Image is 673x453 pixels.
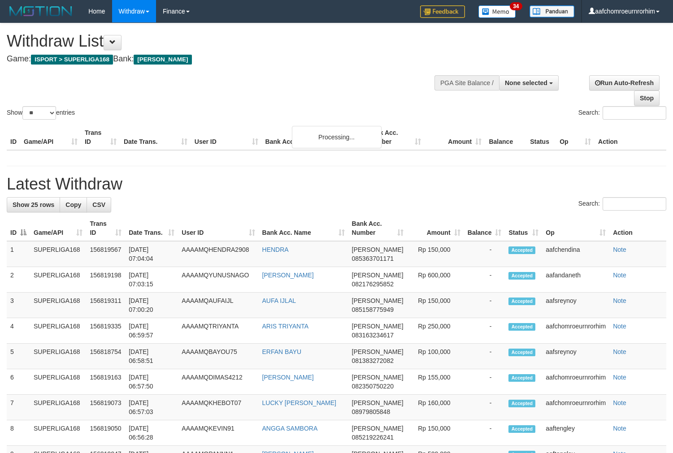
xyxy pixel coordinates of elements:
[30,241,86,267] td: SUPERLIGA168
[7,175,666,193] h1: Latest Withdraw
[542,395,609,420] td: aafchomroeurnrorhim
[30,395,86,420] td: SUPERLIGA168
[125,216,178,241] th: Date Trans.: activate to sort column ascending
[407,420,464,446] td: Rp 150,000
[508,323,535,331] span: Accepted
[292,126,382,148] div: Processing...
[464,318,505,344] td: -
[407,344,464,369] td: Rp 100,000
[262,125,365,150] th: Bank Acc. Name
[7,241,30,267] td: 1
[352,246,404,253] span: [PERSON_NAME]
[352,306,394,313] span: Copy 085158775949 to clipboard
[125,395,178,420] td: [DATE] 06:57:03
[542,344,609,369] td: aafsreynoy
[178,344,258,369] td: AAAAMQBAYOU75
[613,374,626,381] a: Note
[86,344,125,369] td: 156818754
[352,332,394,339] span: Copy 083163234617 to clipboard
[7,4,75,18] img: MOTION_logo.png
[178,318,258,344] td: AAAAMQTRIYANTA
[407,216,464,241] th: Amount: activate to sort column ascending
[464,369,505,395] td: -
[262,374,314,381] a: [PERSON_NAME]
[613,297,626,304] a: Note
[352,425,404,432] span: [PERSON_NAME]
[191,125,262,150] th: User ID
[60,197,87,212] a: Copy
[505,79,547,86] span: None selected
[125,420,178,446] td: [DATE] 06:56:28
[87,197,111,212] a: CSV
[134,55,191,65] span: [PERSON_NAME]
[556,125,595,150] th: Op
[542,216,609,241] th: Op: activate to sort column ascending
[542,318,609,344] td: aafchomroeurnrorhim
[81,125,120,150] th: Trans ID
[30,420,86,446] td: SUPERLIGA168
[86,267,125,293] td: 156819198
[613,399,626,406] a: Note
[609,216,666,241] th: Action
[7,32,440,50] h1: Withdraw List
[7,318,30,344] td: 4
[589,75,660,91] a: Run Auto-Refresh
[352,272,404,279] span: [PERSON_NAME]
[120,125,191,150] th: Date Trans.
[364,125,425,150] th: Bank Acc. Number
[508,425,535,433] span: Accepted
[7,197,60,212] a: Show 25 rows
[262,348,302,355] a: ERFAN BAYU
[7,420,30,446] td: 8
[352,280,394,288] span: Copy 082176295852 to clipboard
[464,241,505,267] td: -
[407,369,464,395] td: Rp 155,000
[7,106,75,120] label: Show entries
[530,5,574,17] img: panduan.png
[178,241,258,267] td: AAAAMQHENDRA2908
[13,201,54,208] span: Show 25 rows
[262,246,289,253] a: HENDRA
[578,197,666,211] label: Search:
[464,420,505,446] td: -
[526,125,556,150] th: Status
[505,216,542,241] th: Status: activate to sort column ascending
[262,323,308,330] a: ARIS TRIYANTA
[510,2,522,10] span: 34
[464,267,505,293] td: -
[499,75,559,91] button: None selected
[464,293,505,318] td: -
[86,420,125,446] td: 156819050
[407,293,464,318] td: Rp 150,000
[352,434,394,441] span: Copy 085219226241 to clipboard
[86,318,125,344] td: 156819335
[352,357,394,364] span: Copy 081383272082 to clipboard
[508,298,535,305] span: Accepted
[425,125,485,150] th: Amount
[352,408,391,415] span: Copy 08979805848 to clipboard
[634,91,660,106] a: Stop
[86,216,125,241] th: Trans ID: activate to sort column ascending
[86,293,125,318] td: 156819311
[478,5,516,18] img: Button%20Memo.svg
[65,201,81,208] span: Copy
[30,369,86,395] td: SUPERLIGA168
[125,344,178,369] td: [DATE] 06:58:51
[7,344,30,369] td: 5
[30,216,86,241] th: Game/API: activate to sort column ascending
[464,395,505,420] td: -
[262,425,318,432] a: ANGGA SAMBORA
[262,297,296,304] a: AUFA IJLAL
[86,395,125,420] td: 156819073
[613,323,626,330] a: Note
[30,267,86,293] td: SUPERLIGA168
[434,75,499,91] div: PGA Site Balance /
[125,241,178,267] td: [DATE] 07:04:04
[352,323,404,330] span: [PERSON_NAME]
[542,267,609,293] td: aafandaneth
[407,395,464,420] td: Rp 160,000
[613,425,626,432] a: Note
[259,216,348,241] th: Bank Acc. Name: activate to sort column ascending
[542,241,609,267] td: aafchendina
[30,318,86,344] td: SUPERLIGA168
